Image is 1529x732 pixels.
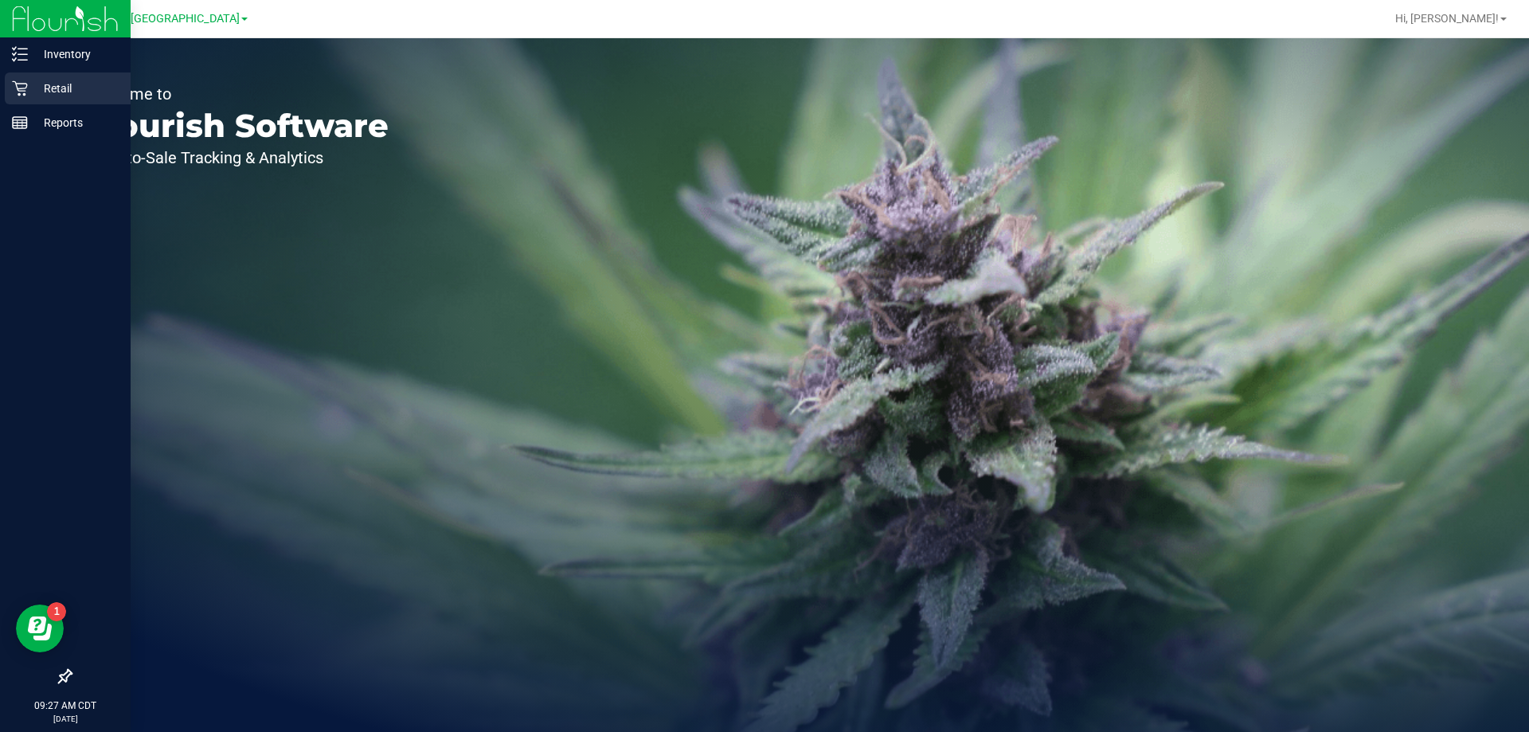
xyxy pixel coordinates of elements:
[86,150,389,166] p: Seed-to-Sale Tracking & Analytics
[86,110,389,142] p: Flourish Software
[7,713,123,725] p: [DATE]
[12,80,28,96] inline-svg: Retail
[28,79,123,98] p: Retail
[28,45,123,64] p: Inventory
[1395,12,1499,25] span: Hi, [PERSON_NAME]!
[86,86,389,102] p: Welcome to
[12,46,28,62] inline-svg: Inventory
[77,12,240,25] span: TX Austin [GEOGRAPHIC_DATA]
[28,113,123,132] p: Reports
[16,605,64,652] iframe: Resource center
[47,602,66,621] iframe: Resource center unread badge
[12,115,28,131] inline-svg: Reports
[7,699,123,713] p: 09:27 AM CDT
